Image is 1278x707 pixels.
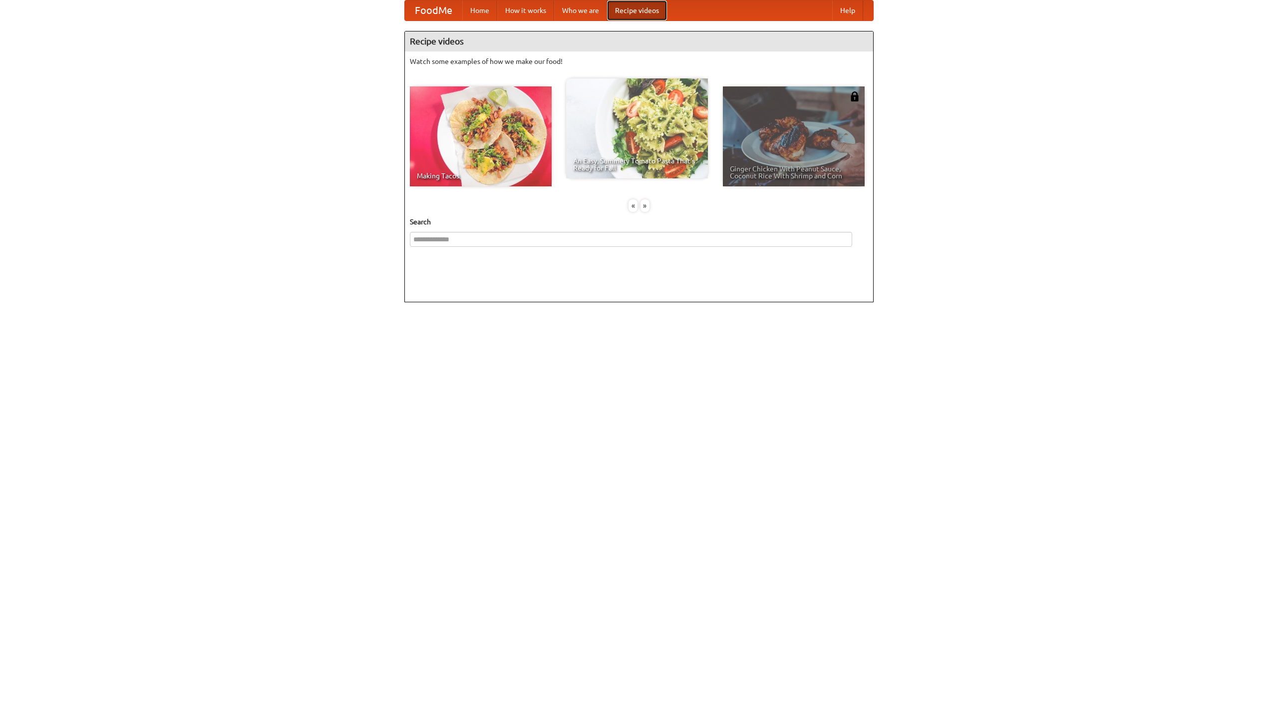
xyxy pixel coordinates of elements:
a: FoodMe [405,0,462,20]
h5: Search [410,217,868,227]
a: How it works [497,0,554,20]
a: Home [462,0,497,20]
span: Making Tacos [417,172,545,179]
a: Recipe videos [607,0,667,20]
a: Making Tacos [410,86,552,186]
div: » [640,199,649,212]
a: An Easy, Summery Tomato Pasta That's Ready for Fall [566,78,708,178]
a: Help [832,0,863,20]
p: Watch some examples of how we make our food! [410,56,868,66]
div: « [629,199,638,212]
span: An Easy, Summery Tomato Pasta That's Ready for Fall [573,157,701,171]
h4: Recipe videos [405,31,873,51]
img: 483408.png [850,91,860,101]
a: Who we are [554,0,607,20]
